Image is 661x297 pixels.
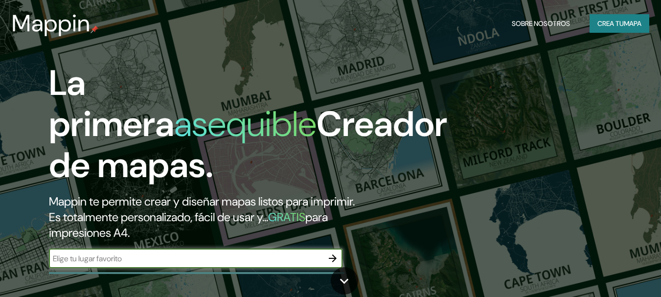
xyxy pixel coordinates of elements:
[49,209,268,225] font: Es totalmente personalizado, fácil de usar y...
[174,101,317,147] font: asequible
[49,253,323,264] input: Elige tu lugar favorito
[49,194,355,209] font: Mappin te permite crear y diseñar mapas listos para imprimir.
[512,19,570,28] font: Sobre nosotros
[49,101,447,188] font: Creador de mapas.
[597,19,624,28] font: Crea tu
[91,25,98,33] img: pin de mapeo
[49,60,174,147] font: La primera
[590,14,649,33] button: Crea tumapa
[508,14,574,33] button: Sobre nosotros
[624,19,641,28] font: mapa
[49,209,328,240] font: para impresiones A4.
[12,8,91,39] font: Mappin
[268,209,305,225] font: GRATIS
